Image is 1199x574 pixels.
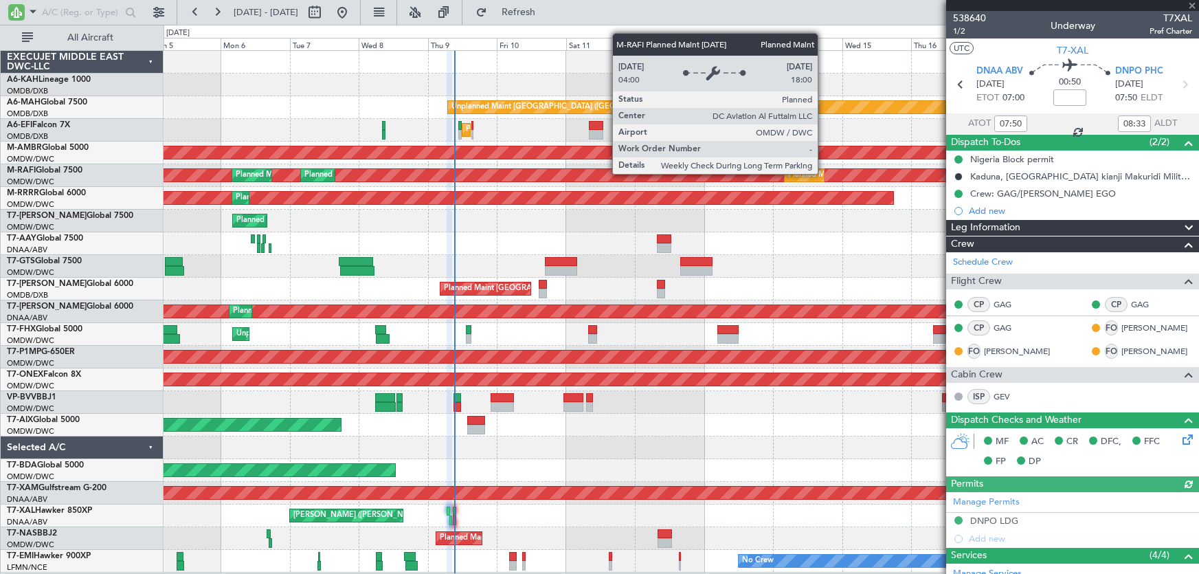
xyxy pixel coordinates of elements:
[976,65,1023,78] span: DNAA ABV
[7,121,70,129] a: A6-EFIFalcon 7X
[842,38,912,50] div: Wed 15
[951,135,1020,151] span: Dispatch To-Dos
[469,1,552,23] button: Refresh
[967,344,981,359] div: FO
[950,42,974,54] button: UTC
[1002,91,1024,105] span: 07:00
[428,38,497,50] div: Thu 9
[968,117,991,131] span: ATOT
[7,234,83,243] a: T7-AAYGlobal 7500
[7,199,54,210] a: OMDW/DWC
[7,166,82,175] a: M-RAFIGlobal 7500
[967,320,990,335] div: CP
[7,371,43,379] span: T7-ONEX
[953,25,986,37] span: 1/2
[969,205,1192,217] div: Add new
[7,393,36,401] span: VP-BVV
[1144,435,1160,449] span: FFC
[1150,548,1169,562] span: (4/4)
[42,2,121,23] input: A/C (Reg. or Type)
[976,91,999,105] span: ETOT
[7,552,91,560] a: T7-EMIHawker 900XP
[7,245,47,255] a: DNAA/ABV
[7,472,54,482] a: OMDW/DWC
[953,11,986,25] span: 538640
[7,313,47,323] a: DNAA/ABV
[7,222,54,232] a: OMDW/DWC
[7,393,56,401] a: VP-BVVBBJ1
[236,210,372,231] div: Planned Maint Dubai (Al Maktoum Intl)
[7,529,37,538] span: T7-NAS
[984,345,1050,357] a: [PERSON_NAME]
[234,6,298,19] span: [DATE] - [DATE]
[7,540,54,550] a: OMDW/DWC
[7,461,84,470] a: T7-BDAGlobal 5000
[1150,25,1192,37] span: Pref Charter
[7,348,75,356] a: T7-P1MPG-650ER
[994,390,1024,403] a: GEV
[7,302,133,311] a: T7-[PERSON_NAME]Global 6000
[1150,135,1169,149] span: (2/2)
[15,27,149,49] button: All Aircraft
[1051,19,1095,33] div: Underway
[994,298,1024,311] a: GAG
[1105,344,1118,359] div: FO
[7,404,54,414] a: OMDW/DWC
[152,38,221,50] div: Sun 5
[1121,322,1187,334] a: [PERSON_NAME]
[1121,345,1187,357] a: [PERSON_NAME]
[951,548,987,564] span: Services
[7,121,32,129] span: A6-EFI
[951,220,1020,236] span: Leg Information
[1154,117,1177,131] span: ALDT
[7,98,87,107] a: A6-MAHGlobal 7500
[7,507,35,515] span: T7-XAL
[7,234,36,243] span: T7-AAY
[996,455,1006,469] span: FP
[967,297,990,312] div: CP
[7,257,35,265] span: T7-GTS
[7,348,41,356] span: T7-P1MP
[221,38,290,50] div: Mon 6
[967,389,990,404] div: ISP
[704,38,774,50] div: Mon 13
[466,120,601,140] div: Planned Maint Dubai (Al Maktoum Intl)
[7,529,57,538] a: T7-NASBBJ2
[7,517,47,527] a: DNAA/ABV
[1105,320,1118,335] div: FO
[7,109,48,119] a: OMDB/DXB
[293,505,438,526] div: [PERSON_NAME] ([PERSON_NAME] Intl)
[953,256,1013,269] a: Schedule Crew
[7,494,47,505] a: DNAA/ABV
[497,38,566,50] div: Fri 10
[7,177,54,187] a: OMDW/DWC
[7,144,42,152] span: M-AMBR
[1057,43,1088,58] span: T7-XAL
[1105,297,1128,312] div: CP
[7,76,91,84] a: A6-KAHLineage 1000
[1059,76,1081,89] span: 00:50
[7,371,81,379] a: T7-ONEXFalcon 8X
[7,280,133,288] a: T7-[PERSON_NAME]Global 6000
[7,325,36,333] span: T7-FHX
[7,416,80,424] a: T7-AIXGlobal 5000
[490,8,548,17] span: Refresh
[7,76,38,84] span: A6-KAH
[635,38,704,50] div: Sun 12
[7,144,89,152] a: M-AMBRGlobal 5000
[7,267,54,278] a: OMDW/DWC
[566,38,636,50] div: Sat 11
[1101,435,1121,449] span: DFC,
[7,426,54,437] a: OMDW/DWC
[304,165,440,186] div: Planned Maint Dubai (Al Maktoum Intl)
[7,507,92,515] a: T7-XALHawker 850XP
[1029,455,1041,469] span: DP
[236,324,440,344] div: Unplanned Maint [GEOGRAPHIC_DATA] (Al Maktoum Intl)
[1131,298,1162,311] a: GAG
[7,302,87,311] span: T7-[PERSON_NAME]
[290,38,359,50] div: Tue 7
[7,166,36,175] span: M-RAFI
[773,38,842,50] div: Tue 14
[1066,435,1078,449] span: CR
[233,301,368,322] div: Planned Maint Dubai (Al Maktoum Intl)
